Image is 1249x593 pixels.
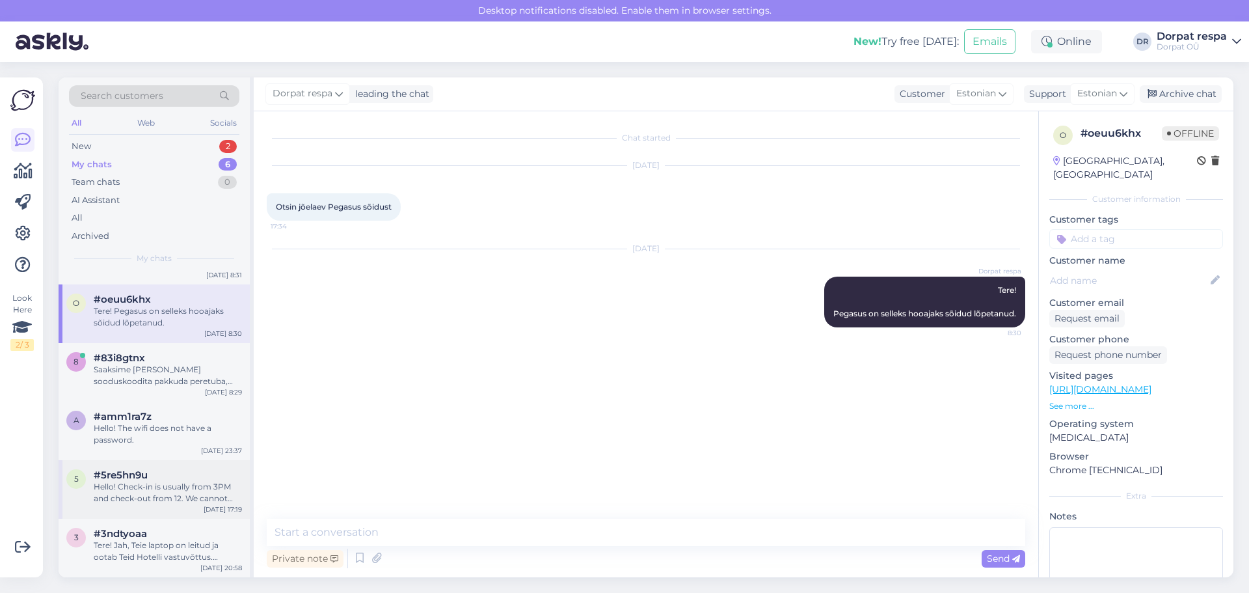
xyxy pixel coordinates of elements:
[956,87,996,101] span: Estonian
[1053,154,1197,182] div: [GEOGRAPHIC_DATA], [GEOGRAPHIC_DATA]
[1157,31,1227,42] div: Dorpat respa
[201,446,242,456] div: [DATE] 23:37
[267,132,1025,144] div: Chat started
[1140,85,1222,103] div: Archive chat
[208,115,239,131] div: Socials
[1060,130,1066,140] span: o
[267,550,343,568] div: Private note
[137,253,172,264] span: My chats
[74,415,79,425] span: a
[72,158,112,171] div: My chats
[1049,193,1223,205] div: Customer information
[273,87,332,101] span: Dorpat respa
[94,294,151,305] span: #oeuu6khx
[1024,87,1066,101] div: Support
[219,140,237,153] div: 2
[72,176,120,189] div: Team chats
[1049,346,1167,364] div: Request phone number
[74,357,79,366] span: 8
[73,298,79,308] span: o
[1049,431,1223,445] p: [MEDICAL_DATA]
[94,411,152,422] span: #amm1ra7z
[10,292,34,351] div: Look Here
[72,194,120,207] div: AI Assistant
[964,29,1015,54] button: Emails
[218,176,237,189] div: 0
[10,88,35,113] img: Askly Logo
[94,364,242,387] div: Saaksime [PERSON_NAME] sooduskoodita pakkuda peretuba, milles on 4 eraldi voodit (koosneb kahest ...
[94,540,242,563] div: Tere! Jah, Teie laptop on leitud ja ootab Teid Hotelli vastuvõttus. Parimate soovidega, [GEOGRAPH...
[74,532,79,542] span: 3
[853,35,881,48] b: New!
[1157,42,1227,52] div: Dorpat OÜ
[94,528,147,540] span: #3ndtyoaa
[94,305,242,329] div: Tere! Pegasus on selleks hooajaks sõidud lõpetanud.
[219,158,237,171] div: 6
[1049,490,1223,502] div: Extra
[1133,33,1151,51] div: DR
[1049,450,1223,463] p: Browser
[276,202,392,212] span: Otsin jõelaev Pegasus sõidust
[1049,229,1223,249] input: Add a tag
[69,115,84,131] div: All
[1049,333,1223,346] p: Customer phone
[94,481,242,504] div: Hello! Check-in is usually from 3PM and check-out from 12. We cannot guarantee early check-in fro...
[1049,310,1125,327] div: Request email
[74,474,79,484] span: 5
[72,140,91,153] div: New
[1162,126,1219,141] span: Offline
[1049,254,1223,268] p: Customer name
[894,87,945,101] div: Customer
[1077,87,1117,101] span: Estonian
[1157,31,1241,52] a: Dorpat respaDorpat OÜ
[1081,126,1162,141] div: # oeuu6khx
[267,243,1025,255] div: [DATE]
[94,469,148,481] span: #5re5hn9u
[200,563,242,573] div: [DATE] 20:58
[853,34,959,49] div: Try free [DATE]:
[1049,213,1223,227] p: Customer tags
[1049,417,1223,431] p: Operating system
[10,339,34,351] div: 2 / 3
[81,89,163,103] span: Search customers
[72,212,83,225] div: All
[1049,369,1223,383] p: Visited pages
[204,329,242,338] div: [DATE] 8:30
[1049,463,1223,477] p: Chrome [TECHNICAL_ID]
[204,504,242,514] div: [DATE] 17:19
[350,87,429,101] div: leading the chat
[267,159,1025,171] div: [DATE]
[973,328,1021,338] span: 8:30
[94,352,145,364] span: #83i8gtnx
[1049,510,1223,523] p: Notes
[72,230,109,243] div: Archived
[987,553,1020,564] span: Send
[206,270,242,280] div: [DATE] 8:31
[135,115,157,131] div: Web
[1049,296,1223,310] p: Customer email
[973,266,1021,276] span: Dorpat respa
[205,387,242,397] div: [DATE] 8:29
[1050,273,1208,288] input: Add name
[1031,30,1102,53] div: Online
[1049,400,1223,412] p: See more ...
[271,221,319,231] span: 17:34
[94,422,242,446] div: Hello! The wifi does not have a password.
[1049,383,1151,395] a: [URL][DOMAIN_NAME]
